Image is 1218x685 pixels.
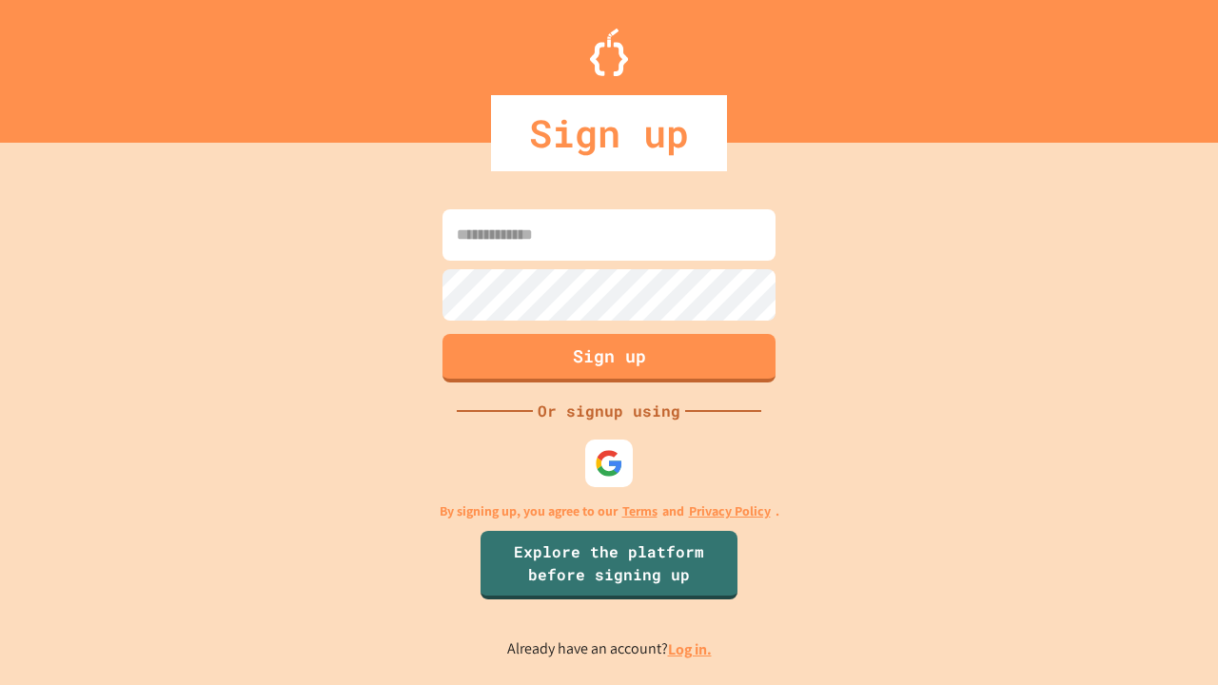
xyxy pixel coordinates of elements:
[595,449,623,478] img: google-icon.svg
[491,95,727,171] div: Sign up
[689,501,771,521] a: Privacy Policy
[668,639,712,659] a: Log in.
[622,501,658,521] a: Terms
[507,637,712,661] p: Already have an account?
[590,29,628,76] img: Logo.svg
[533,400,685,422] div: Or signup using
[481,531,737,599] a: Explore the platform before signing up
[442,334,776,382] button: Sign up
[440,501,779,521] p: By signing up, you agree to our and .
